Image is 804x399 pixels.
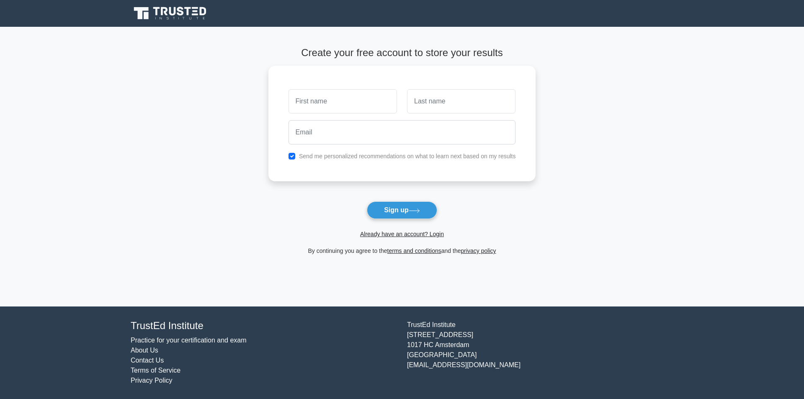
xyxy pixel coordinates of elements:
a: terms and conditions [387,247,441,254]
a: privacy policy [461,247,496,254]
input: First name [289,89,397,113]
input: Last name [407,89,515,113]
button: Sign up [367,201,437,219]
input: Email [289,120,516,144]
a: Practice for your certification and exam [131,337,247,344]
a: Contact Us [131,357,164,364]
h4: TrustEd Institute [131,320,397,332]
label: Send me personalized recommendations on what to learn next based on my results [299,153,516,160]
a: Already have an account? Login [360,231,444,237]
a: About Us [131,347,158,354]
div: By continuing you agree to the and the [263,246,541,256]
h4: Create your free account to store your results [268,47,536,59]
a: Terms of Service [131,367,180,374]
a: Privacy Policy [131,377,173,384]
div: TrustEd Institute [STREET_ADDRESS] 1017 HC Amsterdam [GEOGRAPHIC_DATA] [EMAIL_ADDRESS][DOMAIN_NAME] [402,320,678,386]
